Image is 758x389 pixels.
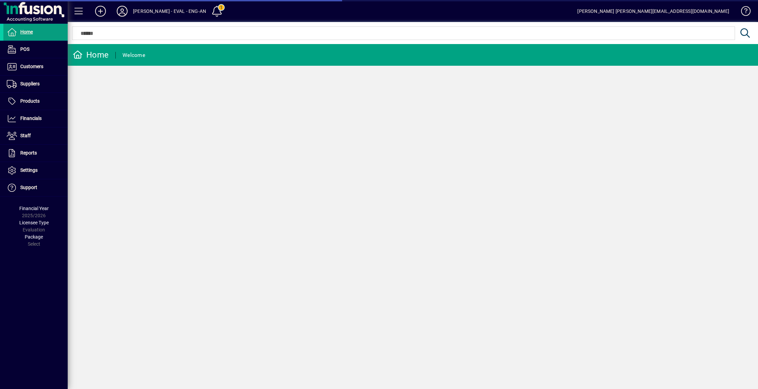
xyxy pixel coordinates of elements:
[20,98,40,104] span: Products
[20,133,31,138] span: Staff
[3,58,68,75] a: Customers
[3,162,68,179] a: Settings
[20,150,37,156] span: Reports
[111,5,133,17] button: Profile
[3,93,68,110] a: Products
[736,1,750,23] a: Knowledge Base
[3,179,68,196] a: Support
[577,6,729,17] div: [PERSON_NAME] [PERSON_NAME][EMAIL_ADDRESS][DOMAIN_NAME]
[20,29,33,35] span: Home
[73,49,109,60] div: Home
[20,64,43,69] span: Customers
[122,50,145,61] div: Welcome
[3,41,68,58] a: POS
[90,5,111,17] button: Add
[133,6,206,17] div: [PERSON_NAME] - EVAL - ENG-AN
[3,76,68,93] a: Suppliers
[20,81,40,86] span: Suppliers
[3,110,68,127] a: Financials
[25,234,43,240] span: Package
[19,206,49,211] span: Financial Year
[3,145,68,162] a: Reports
[20,185,37,190] span: Support
[20,116,42,121] span: Financials
[20,167,38,173] span: Settings
[20,46,29,52] span: POS
[19,220,49,225] span: Licensee Type
[3,127,68,144] a: Staff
